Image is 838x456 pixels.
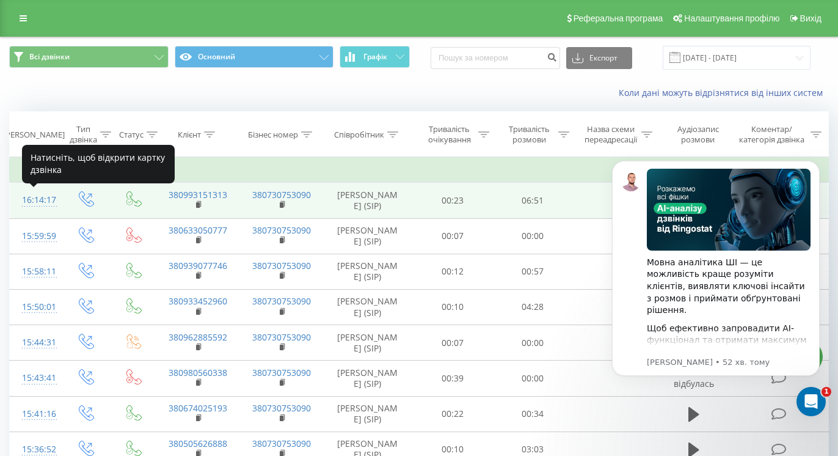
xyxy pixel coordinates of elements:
[252,367,311,378] a: 380730753090
[252,295,311,307] a: 380730753090
[492,254,572,289] td: 00:57
[492,183,572,218] td: 06:51
[22,260,48,284] div: 15:58:11
[323,325,413,361] td: [PERSON_NAME] (SIP)
[22,331,48,355] div: 15:44:31
[796,387,826,416] iframe: Intercom live chat
[323,183,413,218] td: [PERSON_NAME] (SIP)
[566,47,632,69] button: Експорт
[492,361,572,396] td: 00:00
[252,402,311,414] a: 380730753090
[22,224,48,248] div: 15:59:59
[492,289,572,325] td: 04:28
[594,142,838,423] iframe: Intercom notifications повідомлення
[22,402,48,426] div: 15:41:16
[252,224,311,236] a: 380730753090
[412,325,492,361] td: 00:07
[492,325,572,361] td: 00:00
[684,13,779,23] span: Налаштування профілю
[492,218,572,254] td: 00:00
[423,124,475,145] div: Тривалість очікування
[70,124,97,145] div: Тип дзвінка
[169,189,227,200] a: 380993151313
[178,130,201,140] div: Клієнт
[323,289,413,325] td: [PERSON_NAME] (SIP)
[492,396,572,432] td: 00:34
[412,183,492,218] td: 00:23
[252,438,311,449] a: 380730753090
[169,260,227,271] a: 380939077746
[736,124,807,145] div: Коментар/категорія дзвінка
[169,402,227,414] a: 380674025193
[619,87,829,98] a: Коли дані можуть відрізнятися вiд інших систем
[431,47,560,69] input: Пошук за номером
[248,130,298,140] div: Бізнес номер
[119,130,144,140] div: Статус
[169,295,227,307] a: 380933452960
[9,46,169,68] button: Всі дзвінки
[3,130,65,140] div: [PERSON_NAME]
[22,145,175,183] div: Натисніть, щоб відкрити картку дзвінка
[22,366,48,390] div: 15:43:41
[323,361,413,396] td: [PERSON_NAME] (SIP)
[574,13,663,23] span: Реферальна програма
[412,218,492,254] td: 00:07
[334,130,384,140] div: Співробітник
[175,46,334,68] button: Основний
[583,124,638,145] div: Назва схеми переадресації
[10,158,829,183] td: Сьогодні
[169,331,227,343] a: 380962885592
[363,53,387,61] span: Графік
[412,254,492,289] td: 00:12
[340,46,410,68] button: Графік
[412,289,492,325] td: 00:10
[666,124,729,145] div: Аудіозапис розмови
[323,218,413,254] td: [PERSON_NAME] (SIP)
[252,189,311,200] a: 380730753090
[22,295,48,319] div: 15:50:01
[412,361,492,396] td: 00:39
[412,396,492,432] td: 00:22
[323,254,413,289] td: [PERSON_NAME] (SIP)
[822,387,831,397] span: 1
[22,188,48,212] div: 16:14:17
[323,396,413,432] td: [PERSON_NAME] (SIP)
[800,13,822,23] span: Вихід
[29,52,70,62] span: Всі дзвінки
[503,124,555,145] div: Тривалість розмови
[169,438,227,449] a: 380505626888
[169,367,227,378] a: 380980560338
[252,260,311,271] a: 380730753090
[252,331,311,343] a: 380730753090
[169,224,227,236] a: 380633050777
